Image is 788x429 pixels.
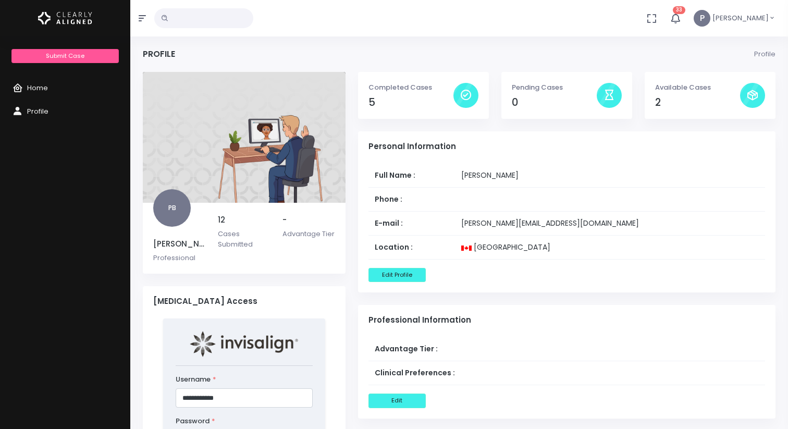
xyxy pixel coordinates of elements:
h4: 2 [655,96,740,108]
th: Full Name : [368,164,455,188]
span: [PERSON_NAME] [712,13,769,23]
label: Username [176,374,216,385]
td: [PERSON_NAME] [455,164,765,188]
button: Edit Profile [368,268,426,282]
img: Logo Horizontal [38,7,92,29]
span: Submit Case [46,52,84,60]
p: Professional [153,253,205,263]
h5: - [282,215,335,225]
p: Available Cases [655,82,740,93]
th: Location : [368,236,455,260]
span: Profile [27,106,48,116]
h5: [PERSON_NAME] [153,239,205,249]
li: Profile [754,49,775,59]
td: [PERSON_NAME][EMAIL_ADDRESS][DOMAIN_NAME] [455,212,765,236]
h4: Personal Information [368,142,765,151]
th: Clinical Preferences : [368,361,718,385]
button: Edit [368,394,426,408]
th: Phone : [368,188,455,212]
p: Advantage Tier [282,229,335,239]
img: ca.svg [461,246,472,251]
p: Cases Submitted [218,229,270,249]
p: Pending Cases [512,82,597,93]
h4: 0 [512,96,597,108]
p: Completed Cases [368,82,453,93]
th: E-mail : [368,212,455,236]
span: 33 [673,6,685,14]
h5: 12 [218,215,270,225]
h4: [MEDICAL_DATA] Access [153,297,335,306]
td: [GEOGRAPHIC_DATA] [455,236,765,260]
span: PB [153,189,191,227]
h4: Profile [143,49,175,59]
h4: Professional Information [368,315,765,325]
span: Home [27,83,48,93]
label: Password [176,416,215,426]
h4: 5 [368,96,453,108]
img: invisalign-home-primary-logo.png [190,331,298,357]
th: Advantage Tier : [368,337,718,361]
a: Submit Case [11,49,118,63]
span: P [694,10,710,27]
